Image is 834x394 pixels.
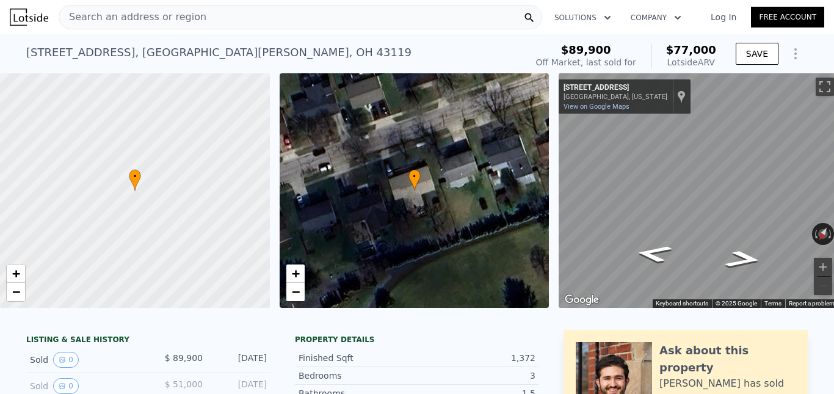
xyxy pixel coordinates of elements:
button: Zoom out [814,277,832,295]
a: Show location on map [677,90,686,103]
button: Show Options [783,42,808,66]
a: Zoom in [286,264,305,283]
span: • [408,171,421,182]
button: Zoom in [814,258,832,276]
span: Search an address or region [59,10,206,24]
img: Google [562,292,602,308]
div: Finished Sqft [299,352,417,364]
span: − [291,284,299,299]
button: Reset the view [813,222,832,246]
div: • [408,169,421,191]
div: Property details [295,335,539,345]
div: [STREET_ADDRESS] , [GEOGRAPHIC_DATA][PERSON_NAME] , OH 43119 [26,44,412,61]
span: − [12,284,20,299]
span: $ 51,000 [165,379,203,389]
button: Solutions [545,7,621,29]
a: Zoom out [286,283,305,301]
a: Open this area in Google Maps (opens a new window) [562,292,602,308]
div: Lotside ARV [666,56,716,68]
div: LISTING & SALE HISTORY [26,335,270,347]
span: + [12,266,20,281]
div: [STREET_ADDRESS] [564,83,667,93]
a: Zoom in [7,264,25,283]
span: $ 89,900 [165,353,203,363]
span: + [291,266,299,281]
div: [GEOGRAPHIC_DATA], [US_STATE] [564,93,667,101]
span: © 2025 Google [716,300,757,307]
button: Toggle fullscreen view [816,78,834,96]
div: • [129,169,141,191]
button: Company [621,7,691,29]
div: Off Market, last sold for [536,56,636,68]
div: 3 [417,370,535,382]
button: Keyboard shortcuts [656,299,708,308]
button: SAVE [736,43,778,65]
span: $77,000 [666,43,716,56]
span: • [129,171,141,182]
path: Go East, Abbot Cove Ave [620,241,688,267]
a: Free Account [751,7,824,27]
div: Ask about this property [659,342,796,376]
a: Terms (opens in new tab) [764,300,781,307]
path: Go West, Abbot Cove Ave [709,246,778,272]
div: Sold [30,378,139,394]
button: View historical data [53,352,79,368]
div: Bedrooms [299,370,417,382]
div: [DATE] [212,352,267,368]
button: View historical data [53,378,79,394]
div: Sold [30,352,139,368]
div: 1,372 [417,352,535,364]
a: Log In [696,11,751,23]
a: View on Google Maps [564,103,629,111]
button: Rotate counterclockwise [812,223,819,245]
button: Rotate clockwise [827,223,834,245]
img: Lotside [10,9,48,26]
span: $89,900 [561,43,611,56]
div: [DATE] [212,378,267,394]
a: Zoom out [7,283,25,301]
